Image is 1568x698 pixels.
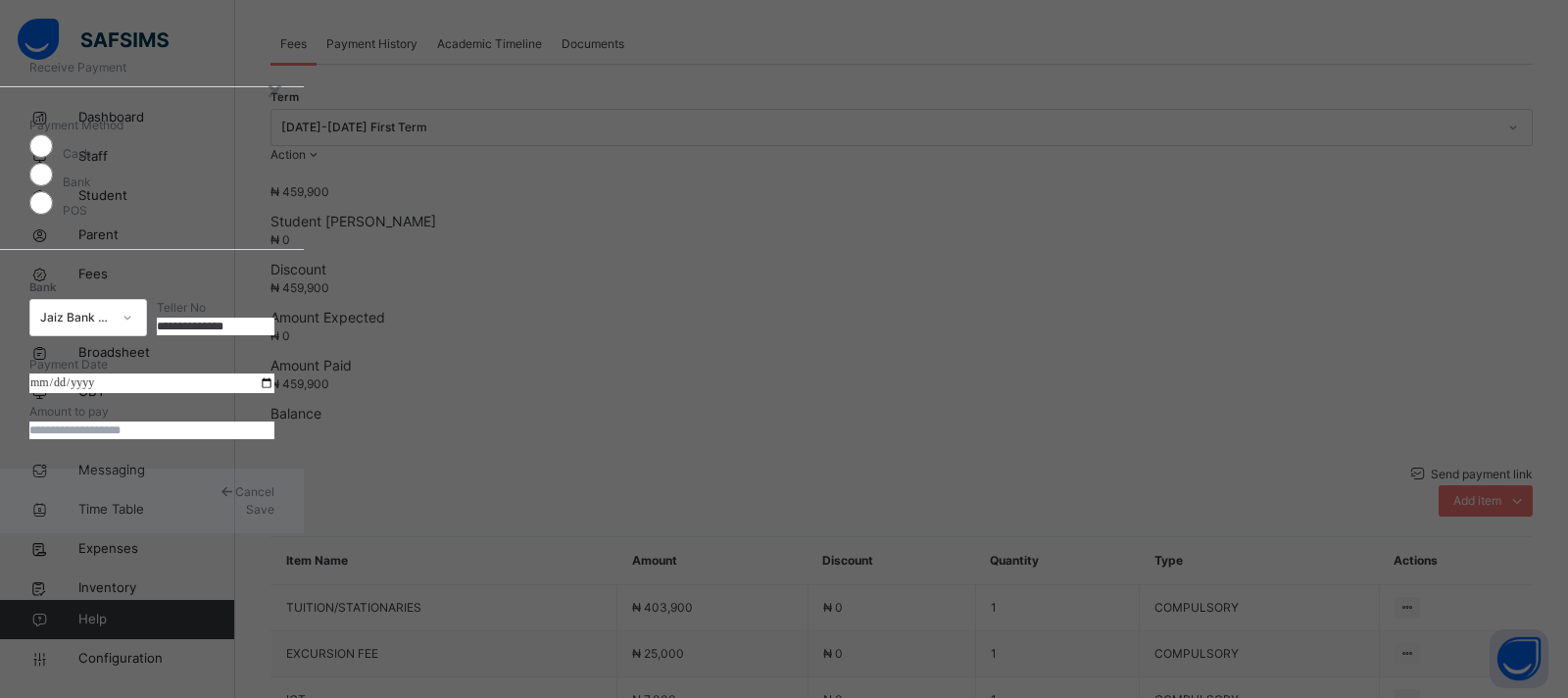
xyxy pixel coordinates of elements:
div: × [266,69,284,110]
label: POS [63,203,87,218]
label: Amount to pay [29,404,109,419]
span: Payment Method [29,118,123,132]
span: Save [246,502,274,517]
div: Jaiz Bank - Raudhatul Quran Academy [40,309,111,326]
h1: Receive Payment [29,59,274,76]
label: Cash [63,146,91,161]
label: Payment Date [29,357,108,372]
label: Bank [63,174,91,189]
label: Teller No [157,300,206,315]
span: Bank [29,279,56,296]
span: Cancel [235,484,274,499]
